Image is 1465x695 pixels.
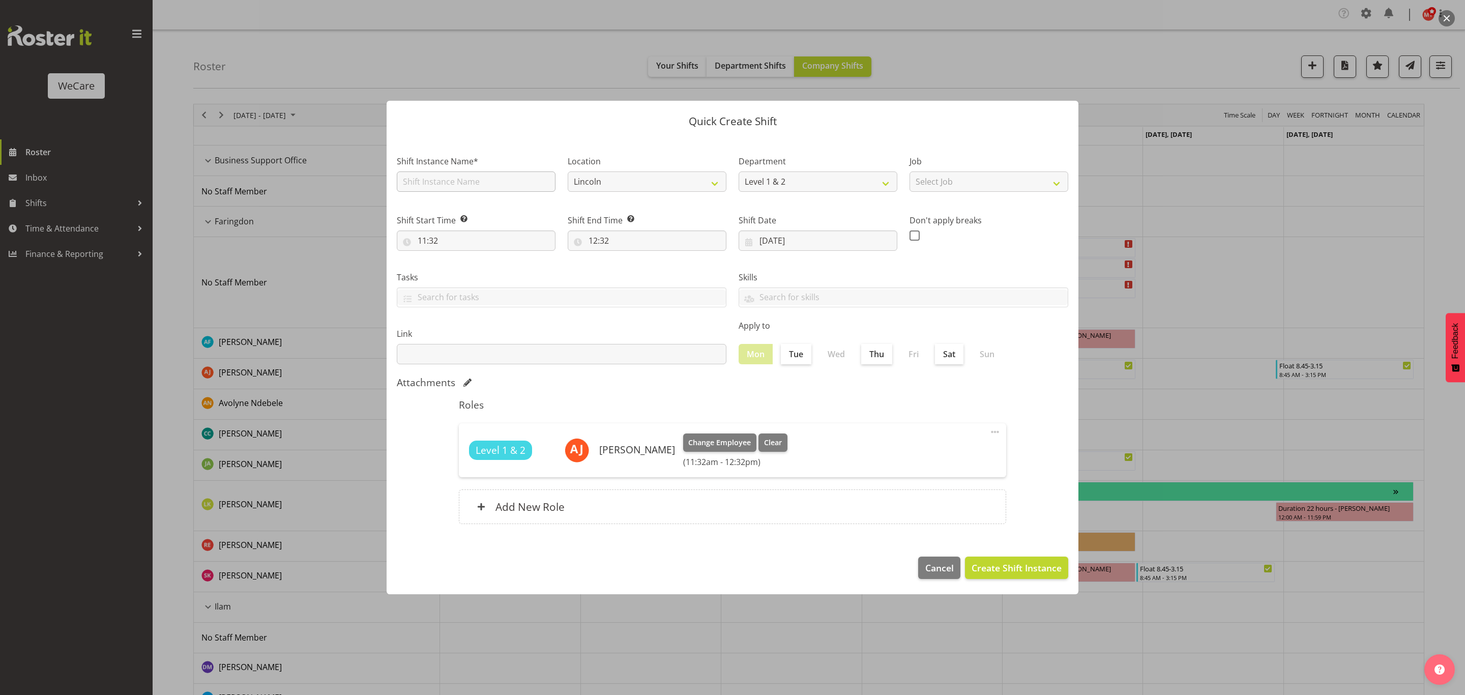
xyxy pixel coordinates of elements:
[972,344,1003,364] label: Sun
[568,214,726,226] label: Shift End Time
[739,214,897,226] label: Shift Date
[739,271,1068,283] label: Skills
[683,433,757,452] button: Change Employee
[397,271,726,283] label: Tasks
[397,230,555,251] input: Click to select...
[688,437,751,448] span: Change Employee
[739,155,897,167] label: Department
[397,214,555,226] label: Shift Start Time
[758,433,787,452] button: Clear
[910,214,1068,226] label: Don't apply breaks
[397,289,726,305] input: Search for tasks
[1434,664,1445,675] img: help-xxl-2.png
[739,344,773,364] label: Mon
[925,561,954,574] span: Cancel
[476,443,525,458] span: Level 1 & 2
[397,328,726,340] label: Link
[918,557,960,579] button: Cancel
[861,344,892,364] label: Thu
[1451,323,1460,359] span: Feedback
[397,116,1068,127] p: Quick Create Shift
[739,320,1068,332] label: Apply to
[935,344,963,364] label: Sat
[568,155,726,167] label: Location
[568,230,726,251] input: Click to select...
[910,155,1068,167] label: Job
[819,344,853,364] label: Wed
[1446,313,1465,382] button: Feedback - Show survey
[599,444,675,455] h6: [PERSON_NAME]
[397,171,555,192] input: Shift Instance Name
[900,344,927,364] label: Fri
[965,557,1068,579] button: Create Shift Instance
[459,399,1006,411] h5: Roles
[764,437,782,448] span: Clear
[972,561,1062,574] span: Create Shift Instance
[781,344,811,364] label: Tue
[683,457,787,467] h6: (11:32am - 12:32pm)
[397,377,455,389] h5: Attachments
[565,438,589,462] img: amy-johannsen10467.jpg
[739,230,897,251] input: Click to select...
[397,155,555,167] label: Shift Instance Name*
[739,289,1068,305] input: Search for skills
[495,500,565,513] h6: Add New Role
